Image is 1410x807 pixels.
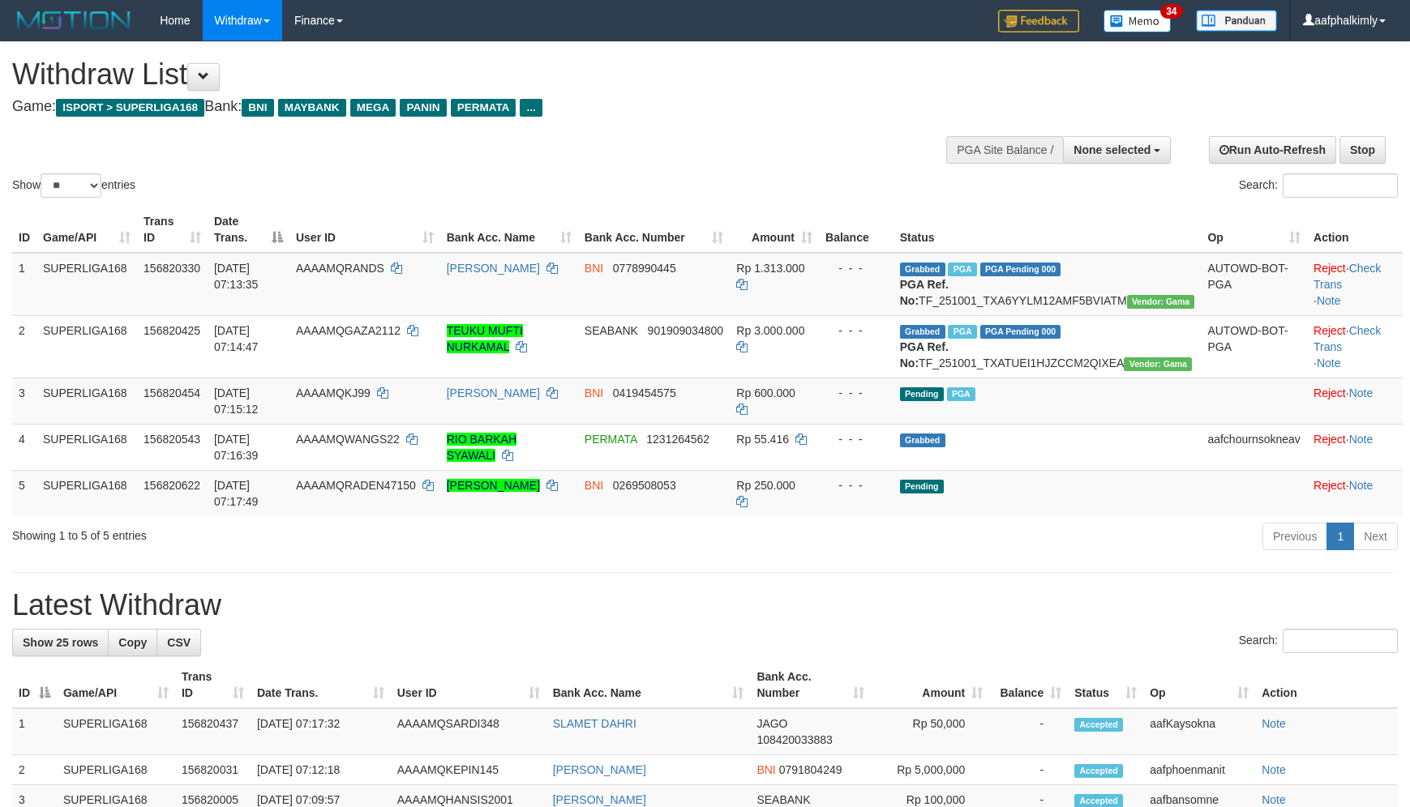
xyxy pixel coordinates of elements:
[648,324,723,337] span: Copy 901909034800 to clipboard
[779,763,842,776] span: Copy 0791804249 to clipboard
[1201,424,1307,470] td: aafchournsokneav
[23,636,98,649] span: Show 25 rows
[1326,523,1354,550] a: 1
[585,262,603,275] span: BNI
[1262,523,1327,550] a: Previous
[144,262,200,275] span: 156820330
[144,386,200,399] span: 156820454
[1307,424,1403,470] td: ·
[289,207,440,253] th: User ID: activate to sort column ascending
[736,433,789,446] span: Rp 55.416
[1255,662,1398,708] th: Action
[447,262,540,275] a: [PERSON_NAME]
[12,708,57,755] td: 1
[989,755,1068,785] td: -
[900,433,945,447] span: Grabbed
[214,386,259,416] span: [DATE] 07:15:12
[825,431,887,447] div: - - -
[871,755,989,785] td: Rp 5,000,000
[144,324,200,337] span: 156820425
[144,479,200,492] span: 156820622
[1201,207,1307,253] th: Op: activate to sort column ascending
[1262,763,1286,776] a: Note
[41,173,101,198] select: Showentries
[1307,253,1403,316] td: · ·
[156,629,201,656] a: CSV
[613,386,676,399] span: Copy 0419454575 to clipboard
[12,662,57,708] th: ID: activate to sort column descending
[1074,143,1151,156] span: None selected
[296,262,384,275] span: AAAAMQRANDS
[825,477,887,493] div: - - -
[998,10,1079,32] img: Feedback.jpg
[36,378,137,424] td: SUPERLIGA168
[1307,470,1403,516] td: ·
[1160,4,1182,19] span: 34
[214,479,259,508] span: [DATE] 07:17:49
[118,636,147,649] span: Copy
[12,755,57,785] td: 2
[894,315,1202,378] td: TF_251001_TXATUEI1HJZCCM2QIXEA
[391,755,546,785] td: AAAAMQKEPIN145
[1201,253,1307,316] td: AUTOWD-BOT-PGA
[137,207,208,253] th: Trans ID: activate to sort column ascending
[175,662,251,708] th: Trans ID: activate to sort column ascending
[12,173,135,198] label: Show entries
[175,708,251,755] td: 156820437
[646,433,709,446] span: Copy 1231264562 to clipboard
[296,479,416,492] span: AAAAMQRADEN47150
[12,589,1398,621] h1: Latest Withdraw
[1349,479,1374,492] a: Note
[144,433,200,446] span: 156820543
[756,763,775,776] span: BNI
[1307,378,1403,424] td: ·
[736,324,804,337] span: Rp 3.000.000
[948,325,976,339] span: Marked by aafromsomean
[980,263,1061,276] span: PGA Pending
[440,207,578,253] th: Bank Acc. Name: activate to sort column ascending
[12,378,36,424] td: 3
[825,260,887,276] div: - - -
[736,479,795,492] span: Rp 250.000
[36,315,137,378] td: SUPERLIGA168
[553,717,636,730] a: SLAMET DAHRI
[251,755,391,785] td: [DATE] 07:12:18
[391,662,546,708] th: User ID: activate to sort column ascending
[1196,10,1277,32] img: panduan.png
[1074,764,1123,778] span: Accepted
[447,386,540,399] a: [PERSON_NAME]
[12,207,36,253] th: ID
[756,717,787,730] span: JAGO
[1068,662,1143,708] th: Status: activate to sort column ascending
[296,386,371,399] span: AAAAMQKJ99
[1314,324,1346,337] a: Reject
[989,662,1068,708] th: Balance: activate to sort column ascending
[36,470,137,516] td: SUPERLIGA168
[947,387,975,401] span: Marked by aafphoenmanit
[1349,433,1374,446] a: Note
[1209,136,1336,164] a: Run Auto-Refresh
[553,793,646,806] a: [PERSON_NAME]
[756,793,810,806] span: SEABANK
[900,278,949,307] b: PGA Ref. No:
[296,433,400,446] span: AAAAMQWANGS22
[825,385,887,401] div: - - -
[1314,324,1381,353] a: Check Trans
[1143,708,1255,755] td: aafKaysokna
[57,708,175,755] td: SUPERLIGA168
[447,433,516,462] a: RIO BARKAH SYAWALI
[1074,718,1123,732] span: Accepted
[894,253,1202,316] td: TF_251001_TXA6YYLM12AMF5BVIATM
[214,433,259,462] span: [DATE] 07:16:39
[12,58,924,91] h1: Withdraw List
[736,262,804,275] span: Rp 1.313.000
[585,386,603,399] span: BNI
[819,207,894,253] th: Balance
[1283,629,1398,653] input: Search:
[1104,10,1172,32] img: Button%20Memo.svg
[56,99,204,117] span: ISPORT > SUPERLIGA168
[57,755,175,785] td: SUPERLIGA168
[451,99,516,117] span: PERMATA
[12,315,36,378] td: 2
[167,636,191,649] span: CSV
